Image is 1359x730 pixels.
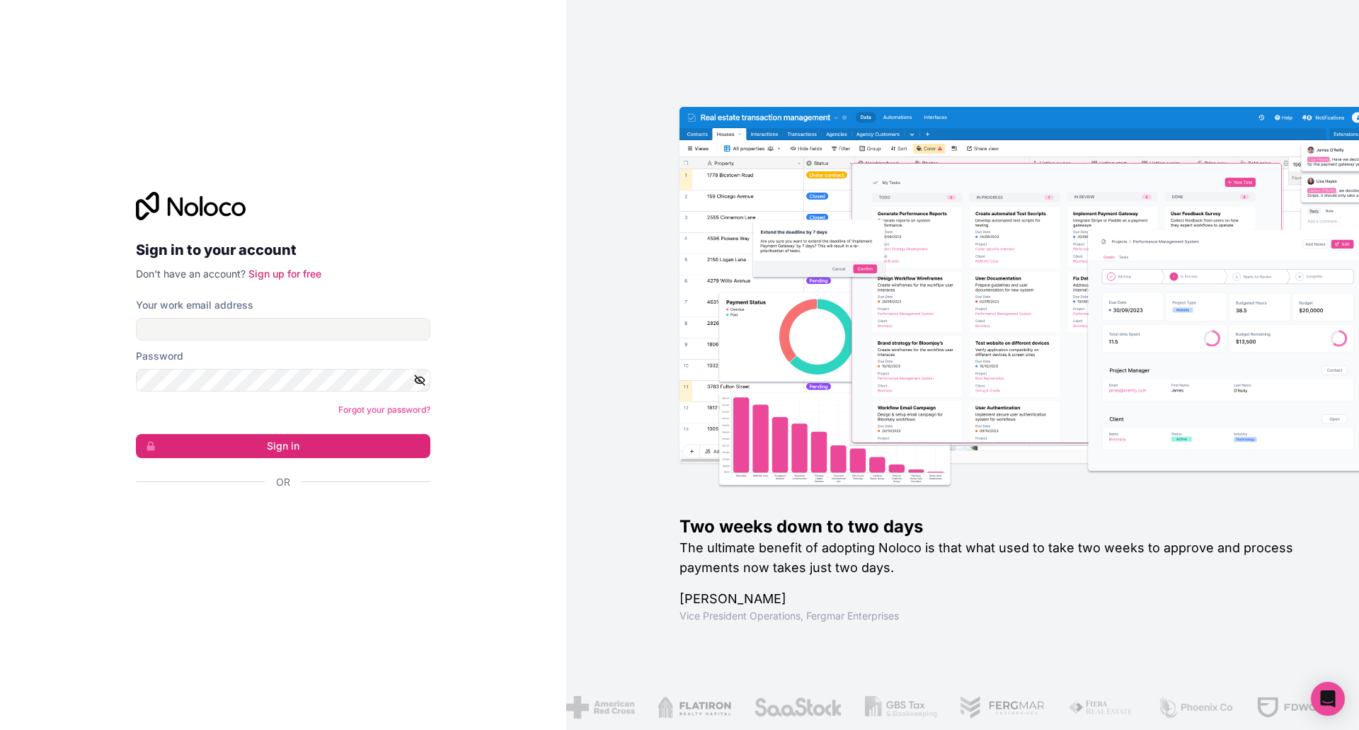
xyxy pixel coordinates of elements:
button: Sign in [136,434,430,458]
img: /assets/phoenix-BREaitsQ.png [1157,696,1234,719]
a: Forgot your password? [338,404,430,415]
label: Your work email address [136,298,253,312]
label: Password [136,349,183,363]
h1: Vice President Operations , Fergmar Enterprises [679,609,1314,623]
img: /assets/fdworks-Bi04fVtw.png [1256,696,1339,719]
input: Email address [136,318,430,341]
span: Don't have an account? [136,268,246,280]
h2: Sign in to your account [136,237,430,263]
img: /assets/american-red-cross-BAupjrZR.png [566,696,635,719]
iframe: Pulsante Accedi con Google [129,505,426,536]
span: Or [276,475,290,489]
img: /assets/fergmar-CudnrXN5.png [960,696,1046,719]
img: /assets/gbstax-C-GtDUiK.png [865,696,937,719]
h1: Two weeks down to two days [679,515,1314,538]
input: Password [136,369,430,392]
img: /assets/saastock-C6Zbiodz.png [754,696,843,719]
img: /assets/flatiron-C8eUkumj.png [658,696,731,719]
img: /assets/fiera-fwj2N5v4.png [1068,696,1135,719]
div: Open Intercom Messenger [1311,682,1345,716]
h2: The ultimate benefit of adopting Noloco is that what used to take two weeks to approve and proces... [679,538,1314,578]
h1: [PERSON_NAME] [679,589,1314,609]
a: Sign up for free [248,268,321,280]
